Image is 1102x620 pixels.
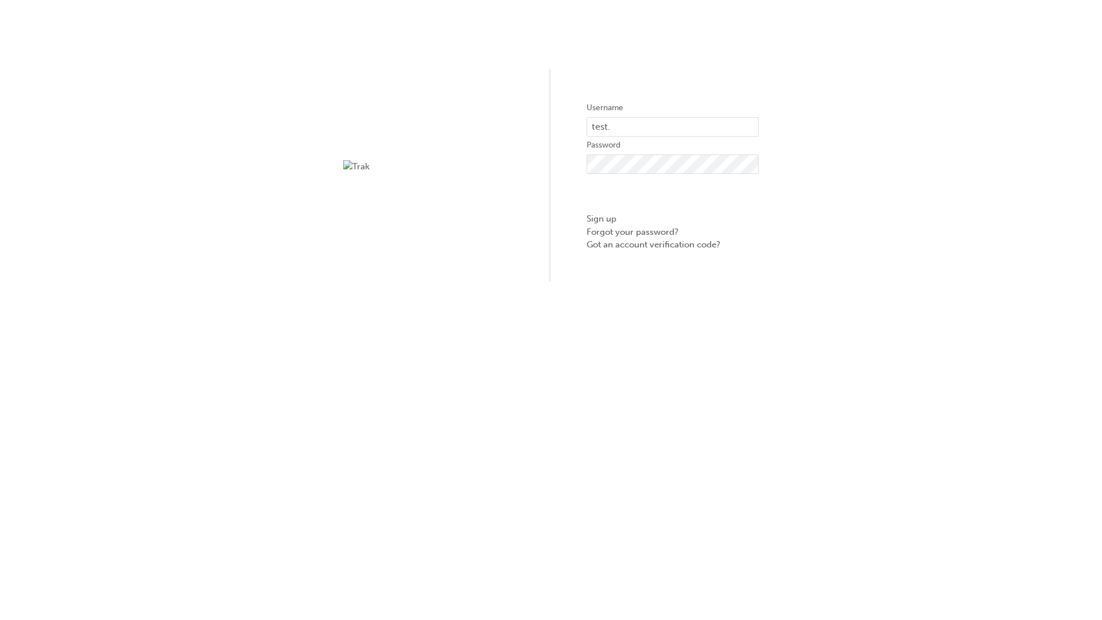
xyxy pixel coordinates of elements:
button: Sign In [587,183,759,204]
a: Forgot your password? [587,226,759,239]
img: Trak [343,160,515,173]
input: Username [587,117,759,137]
a: Sign up [587,212,759,226]
label: Password [587,138,759,152]
a: Got an account verification code? [587,238,759,251]
label: Username [587,101,759,115]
